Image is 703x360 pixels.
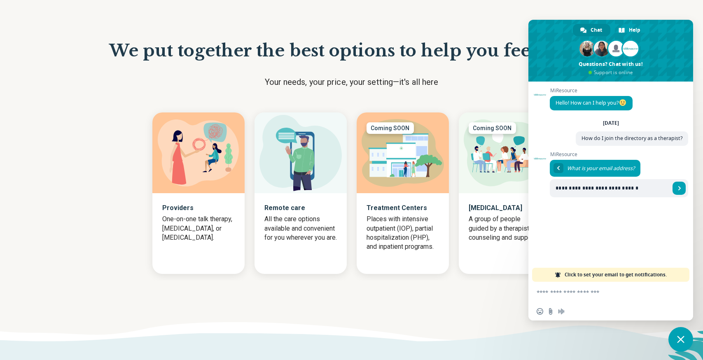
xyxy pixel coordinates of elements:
span: Help [629,24,640,36]
p: A group of people guided by a therapist for counseling and support. [469,215,541,242]
span: What is your email address? [567,165,635,172]
span: MiResource [550,88,633,94]
span: Insert an emoji [537,308,543,315]
div: Coming SOON [469,122,516,134]
p: Places with intensive outpatient (IOP), partial hospitalization (PHP), and inpatient programs. [367,215,439,252]
p: [MEDICAL_DATA] [469,203,541,213]
div: [DATE] [603,121,619,126]
span: Hello! How can I help you? [556,99,627,106]
div: Chat [573,24,610,36]
textarea: Compose your message... [537,289,667,296]
div: Help [611,24,649,36]
div: Return to message [554,163,563,173]
p: Providers [162,203,235,213]
span: Audio message [558,308,565,315]
span: MiResource [550,152,688,157]
p: Your needs, your price, your setting—it's all here [258,76,445,88]
p: Remote care [264,203,337,213]
span: How do I join the directory as a therapist? [582,135,682,142]
span: Click to set your email to get notifications. [565,268,667,282]
div: Coming SOON [367,122,414,134]
span: Chat [591,24,602,36]
span: Send a file [547,308,554,315]
div: Close chat [668,327,693,352]
span: Send [673,182,686,195]
p: We put together the best options to help you feel better [103,38,601,63]
input: Enter your email address... [550,179,670,197]
p: All the care options available and convenient for you wherever you are. [264,215,337,242]
p: One-on-one talk therapy, [MEDICAL_DATA], or [MEDICAL_DATA]. [162,215,235,242]
p: Treatment Centers [367,203,439,213]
